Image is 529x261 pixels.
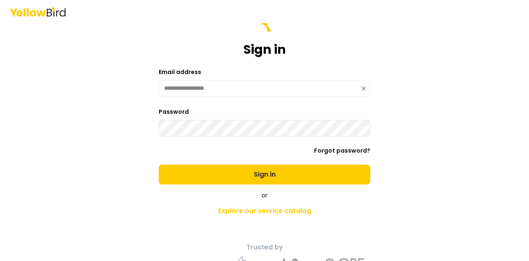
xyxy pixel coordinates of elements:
h1: Sign in [243,42,286,57]
a: Forgot password? [314,146,370,155]
p: Trusted by [119,242,410,252]
button: Sign in [159,165,370,184]
a: Explore our service catalog [119,203,410,219]
label: Password [159,108,189,116]
label: Email address [159,68,201,76]
span: or [262,191,267,199]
